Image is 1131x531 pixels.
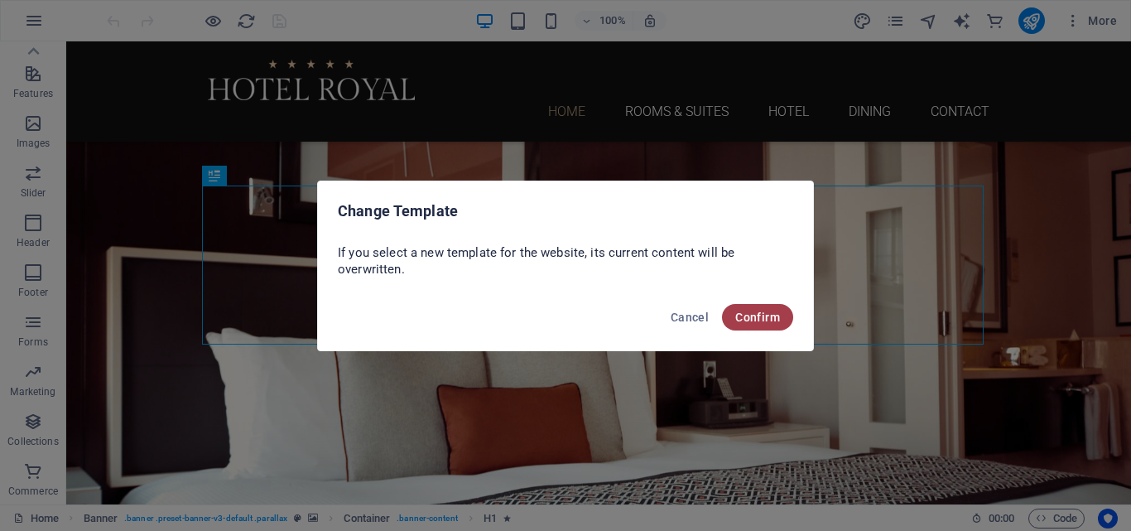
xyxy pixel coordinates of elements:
h2: Change Template [338,201,793,221]
p: If you select a new template for the website, its current content will be overwritten. [338,244,793,278]
button: Confirm [722,304,793,331]
span: Cancel [671,311,709,324]
button: Cancel [664,304,715,331]
span: Confirm [735,311,780,324]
